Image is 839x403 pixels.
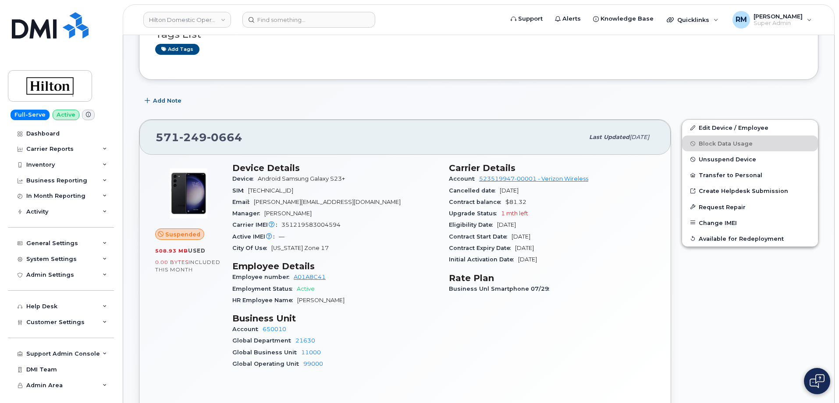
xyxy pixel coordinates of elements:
span: Knowledge Base [601,14,654,23]
button: Block Data Usage [682,136,818,151]
button: Add Note [139,93,189,109]
button: Change IMEI [682,215,818,231]
span: [PERSON_NAME] [297,297,345,303]
span: Active [297,285,315,292]
a: Edit Device / Employee [682,120,818,136]
span: Cancelled date [449,187,500,194]
span: Carrier IMEI [232,221,281,228]
span: Super Admin [754,20,803,27]
span: Upgrade Status [449,210,501,217]
span: Employee number [232,274,294,280]
span: [DATE] [518,256,537,263]
span: Android Samsung Galaxy S23+ [258,175,345,182]
span: Quicklinks [677,16,709,23]
span: Active IMEI [232,233,279,240]
div: Rachel Miller [726,11,818,29]
button: Unsuspend Device [682,151,818,167]
a: Hilton Domestic Operating Company Inc [143,12,231,28]
span: Global Business Unit [232,349,301,356]
span: 351219583004594 [281,221,341,228]
span: City Of Use [232,245,271,251]
a: 523519947-00001 - Verizon Wireless [479,175,588,182]
span: Unsuspend Device [699,156,756,163]
span: Alerts [562,14,581,23]
div: Quicklinks [661,11,725,29]
span: Contract Expiry Date [449,245,515,251]
a: Alerts [549,10,587,28]
span: [PERSON_NAME] [264,210,312,217]
input: Find something... [242,12,375,28]
span: Contract balance [449,199,505,205]
span: Manager [232,210,264,217]
span: Support [518,14,543,23]
span: Global Operating Unit [232,360,303,367]
span: Eligibility Date [449,221,497,228]
a: A01A8C41 [294,274,326,280]
span: Available for Redeployment [699,235,784,242]
span: $81.32 [505,199,526,205]
span: Initial Activation Date [449,256,518,263]
button: Available for Redeployment [682,231,818,246]
h3: Carrier Details [449,163,655,173]
a: 11000 [301,349,321,356]
span: [DATE] [512,233,530,240]
span: 0664 [207,131,242,144]
img: image20231002-3703462-1ceivp4.jpeg [162,167,215,220]
span: Contract Start Date [449,233,512,240]
span: [DATE] [515,245,534,251]
span: Device [232,175,258,182]
span: 508.93 MB [155,248,188,254]
span: [TECHNICAL_ID] [248,187,293,194]
button: Transfer to Personal [682,167,818,183]
span: [US_STATE] Zone 17 [271,245,329,251]
a: 99000 [303,360,323,367]
a: Support [505,10,549,28]
a: Knowledge Base [587,10,660,28]
span: [PERSON_NAME][EMAIL_ADDRESS][DOMAIN_NAME] [254,199,401,205]
span: 1 mth left [501,210,528,217]
button: Request Repair [682,199,818,215]
span: RM [736,14,747,25]
span: 0.00 Bytes [155,259,188,265]
h3: Device Details [232,163,438,173]
img: Open chat [810,374,825,388]
span: — [279,233,284,240]
span: [DATE] [497,221,516,228]
span: 249 [179,131,207,144]
a: 21630 [295,337,315,344]
span: Business Unl Smartphone 07/29 [449,285,554,292]
a: Create Helpdesk Submission [682,183,818,199]
span: [PERSON_NAME] [754,13,803,20]
span: Last updated [589,134,629,140]
h3: Rate Plan [449,273,655,283]
span: Email [232,199,254,205]
span: Account [232,326,263,332]
h3: Employee Details [232,261,438,271]
h3: Tags List [155,29,802,40]
span: used [188,247,206,254]
span: [DATE] [500,187,519,194]
h3: Business Unit [232,313,438,324]
span: Employment Status [232,285,297,292]
span: HR Employee Name [232,297,297,303]
a: 650010 [263,326,286,332]
a: Add tags [155,44,199,55]
span: Global Department [232,337,295,344]
span: SIM [232,187,248,194]
span: Suspended [165,230,200,239]
span: 571 [156,131,242,144]
span: [DATE] [629,134,649,140]
span: Account [449,175,479,182]
span: Add Note [153,96,181,105]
